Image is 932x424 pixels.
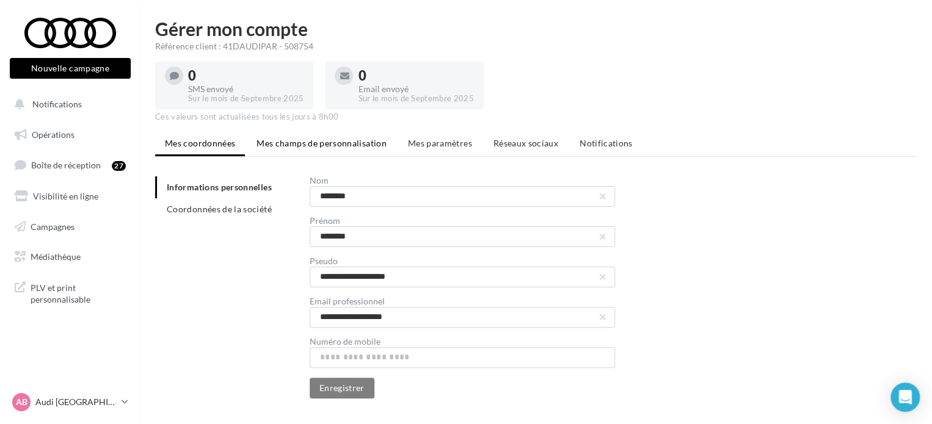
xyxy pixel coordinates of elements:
[257,138,387,148] span: Mes champs de personnalisation
[310,378,374,398] button: Enregistrer
[155,20,917,38] h1: Gérer mon compte
[310,257,615,265] div: Pseudo
[408,138,472,148] span: Mes paramètres
[493,138,558,148] span: Réseaux sociaux
[7,244,133,270] a: Médiathèque
[10,390,131,414] a: AB Audi [GEOGRAPHIC_DATA]
[7,214,133,240] a: Campagnes
[310,176,615,185] div: Nom
[7,152,133,178] a: Boîte de réception27
[31,279,126,306] span: PLV et print personnalisable
[7,122,133,148] a: Opérations
[155,40,917,52] div: Référence client : 41DAUDIPAR - 508754
[31,221,75,231] span: Campagnes
[112,161,126,171] div: 27
[31,251,81,262] span: Médiathèque
[10,58,131,79] button: Nouvelle campagne
[32,99,82,109] span: Notifications
[358,85,473,93] div: Email envoyé
[7,184,133,209] a: Visibilité en ligne
[31,160,101,170] span: Boîte de réception
[890,383,920,412] div: Open Intercom Messenger
[155,112,917,123] div: Ces valeurs sont actualisées tous les jours à 8h00
[188,69,304,82] div: 0
[33,191,98,201] span: Visibilité en ligne
[358,93,473,104] div: Sur le mois de Septembre 2025
[188,93,304,104] div: Sur le mois de Septembre 2025
[310,337,615,346] div: Numéro de mobile
[310,217,615,225] div: Prénom
[35,396,117,408] p: Audi [GEOGRAPHIC_DATA]
[32,129,75,140] span: Opérations
[580,138,633,148] span: Notifications
[7,92,128,117] button: Notifications
[310,297,615,306] div: Email professionnel
[167,204,272,214] span: Coordonnées de la société
[16,396,27,408] span: AB
[7,275,133,311] a: PLV et print personnalisable
[188,85,304,93] div: SMS envoyé
[358,69,473,82] div: 0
